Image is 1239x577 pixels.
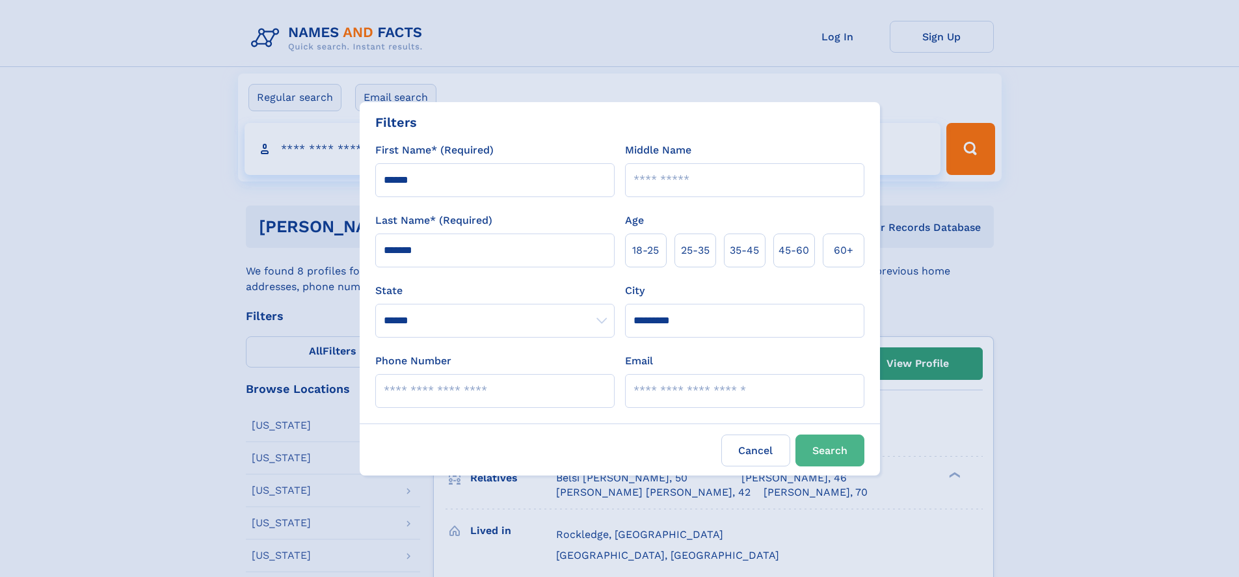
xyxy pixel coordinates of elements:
[681,243,710,258] span: 25‑35
[779,243,809,258] span: 45‑60
[625,142,691,158] label: Middle Name
[625,213,644,228] label: Age
[834,243,853,258] span: 60+
[625,353,653,369] label: Email
[721,435,790,466] label: Cancel
[375,353,451,369] label: Phone Number
[795,435,864,466] button: Search
[632,243,659,258] span: 18‑25
[375,283,615,299] label: State
[625,283,645,299] label: City
[375,113,417,132] div: Filters
[375,213,492,228] label: Last Name* (Required)
[730,243,759,258] span: 35‑45
[375,142,494,158] label: First Name* (Required)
